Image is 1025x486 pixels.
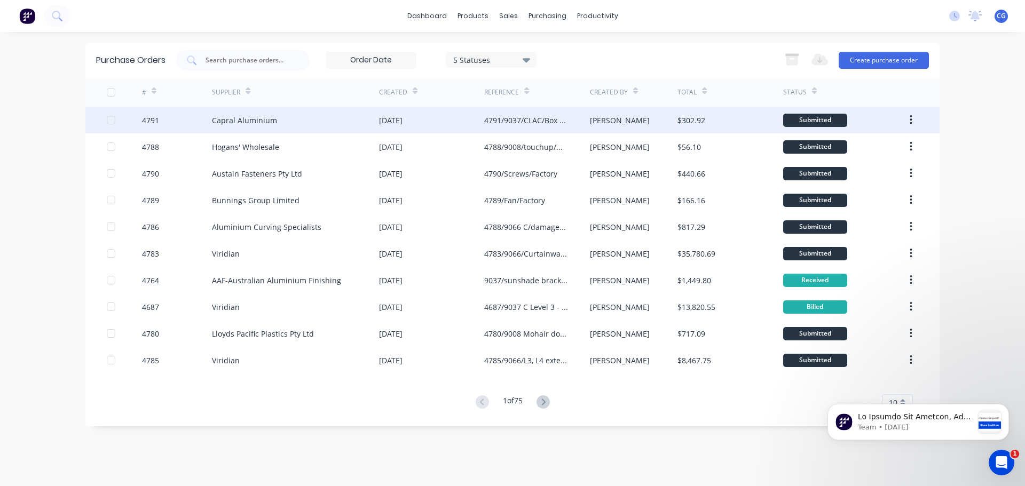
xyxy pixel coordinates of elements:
div: Viridian [212,248,240,259]
div: # [142,87,146,97]
div: Submitted [783,247,847,260]
div: [DATE] [379,275,403,286]
div: 4788 [142,141,159,153]
div: 9037/sunshade brackets/Canterbury Leisure [484,275,568,286]
div: 1 of 75 [503,395,523,410]
div: Viridian [212,355,240,366]
div: Submitted [783,194,847,207]
img: Factory [19,8,35,24]
div: [PERSON_NAME] [590,221,650,233]
div: 5 Statuses [453,54,530,65]
div: 4780/9008 Mohair door tracks [484,328,568,339]
div: Lloyds Pacific Plastics Pty Ltd [212,328,314,339]
div: 4785 [142,355,159,366]
div: 4764 [142,275,159,286]
div: Status [783,87,807,97]
div: [PERSON_NAME] [590,355,650,366]
div: Submitted [783,140,847,154]
div: $440.66 [677,168,705,179]
div: Capral Aluminium [212,115,277,126]
div: Total [677,87,697,97]
div: [DATE] [379,141,403,153]
div: $8,467.75 [677,355,711,366]
div: [DATE] [379,195,403,206]
div: $302.92 [677,115,705,126]
div: [PERSON_NAME] [590,248,650,259]
div: 4783/9066/Curtainwall glass [484,248,568,259]
div: [PERSON_NAME] [590,168,650,179]
div: 4788/9008/touchup/Monument & Dune Satin [484,141,568,153]
div: [PERSON_NAME] [590,195,650,206]
div: 4785/9066/L3, L4 external glass [484,355,568,366]
div: Hogans' Wholesale [212,141,279,153]
div: [DATE] [379,328,403,339]
iframe: Intercom live chat [989,450,1014,475]
div: [PERSON_NAME] [590,328,650,339]
div: $717.09 [677,328,705,339]
div: AAF-Australian Aluminium Finishing [212,275,341,286]
div: 4791 [142,115,159,126]
div: Submitted [783,114,847,127]
div: 4786 [142,221,159,233]
div: [DATE] [379,355,403,366]
iframe: Intercom notifications message [811,383,1025,457]
div: Created [379,87,407,97]
div: $817.29 [677,221,705,233]
div: Supplier [212,87,240,97]
a: dashboard [402,8,452,24]
div: 4783 [142,248,159,259]
input: Search purchase orders... [204,55,293,66]
div: $35,780.69 [677,248,715,259]
div: [DATE] [379,301,403,313]
div: Austain Fasteners Pty Ltd [212,168,302,179]
div: Submitted [783,354,847,367]
div: 4780 [142,328,159,339]
div: Submitted [783,327,847,340]
div: purchasing [523,8,572,24]
div: sales [494,8,523,24]
div: 4687 [142,301,159,313]
div: [DATE] [379,168,403,179]
div: Purchase Orders [96,54,165,67]
div: 4789/Fan/Factory [484,195,545,206]
div: [PERSON_NAME] [590,141,650,153]
div: Viridian [212,301,240,313]
div: [PERSON_NAME] [590,301,650,313]
div: Reference [484,87,519,97]
div: 4791/9037/CLAC/Box sections [484,115,568,126]
div: 4790/Screws/Factory [484,168,557,179]
div: Aluminium Curving Specialists [212,221,321,233]
div: [PERSON_NAME] [590,275,650,286]
div: 4790 [142,168,159,179]
div: Bunnings Group Limited [212,195,299,206]
div: 4788/9066 C/damaged angles/beads [484,221,568,233]
div: Received [783,274,847,287]
div: Submitted [783,167,847,180]
div: productivity [572,8,624,24]
input: Order Date [326,52,416,68]
div: [DATE] [379,221,403,233]
button: Create purchase order [839,52,929,69]
div: products [452,8,494,24]
span: CG [997,11,1006,21]
div: $13,820.55 [677,301,715,313]
div: 4789 [142,195,159,206]
div: [DATE] [379,115,403,126]
div: $56.10 [677,141,701,153]
div: [PERSON_NAME] [590,115,650,126]
div: Billed [783,300,847,314]
div: $166.16 [677,195,705,206]
div: Submitted [783,220,847,234]
div: Created By [590,87,628,97]
div: 4687/9037 C Level 3 - Phase 1-Rev 1 [484,301,568,313]
span: 1 [1011,450,1019,458]
div: $1,449.80 [677,275,711,286]
p: Message from Team, sent 3w ago [46,40,162,50]
div: [DATE] [379,248,403,259]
